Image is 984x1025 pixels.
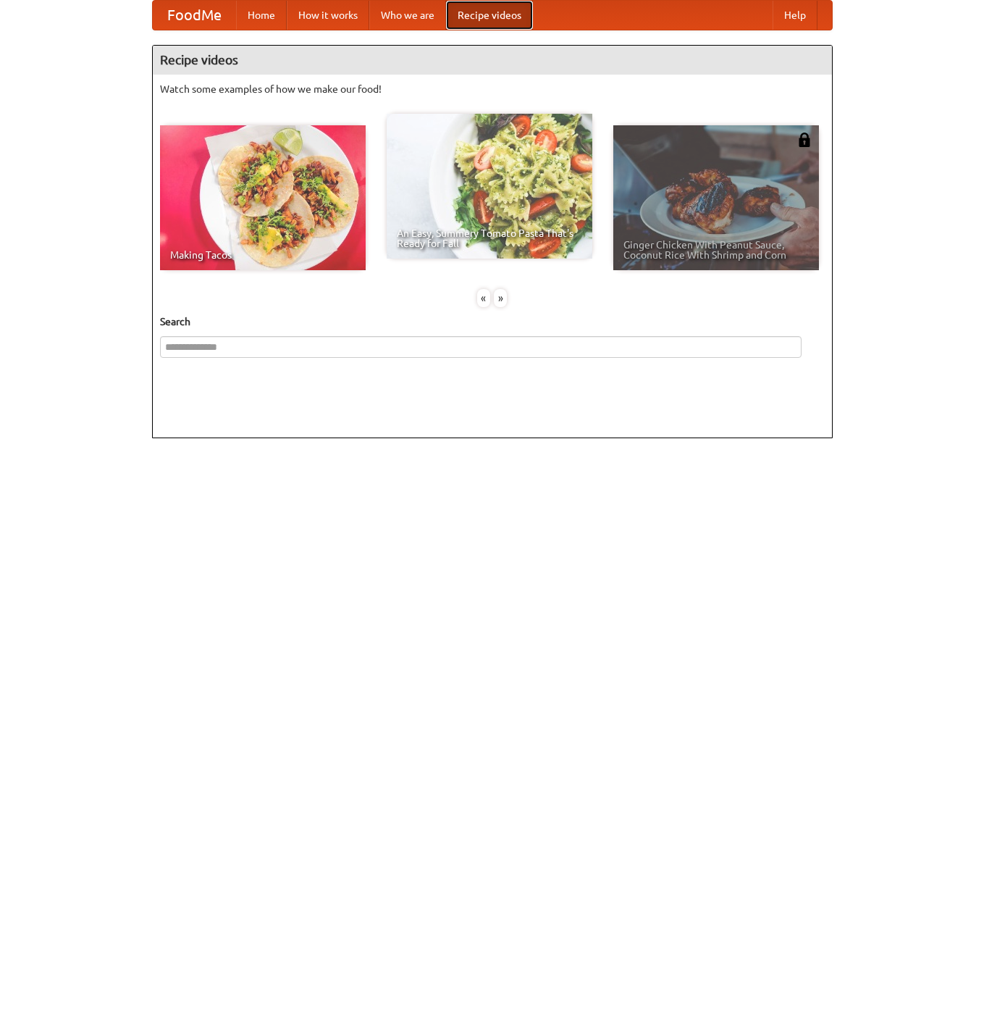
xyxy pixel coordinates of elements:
a: Help [773,1,817,30]
a: Home [236,1,287,30]
a: An Easy, Summery Tomato Pasta That's Ready for Fall [387,114,592,259]
span: Making Tacos [170,250,356,260]
a: FoodMe [153,1,236,30]
a: Recipe videos [446,1,533,30]
span: An Easy, Summery Tomato Pasta That's Ready for Fall [397,228,582,248]
a: How it works [287,1,369,30]
p: Watch some examples of how we make our food! [160,82,825,96]
a: Who we are [369,1,446,30]
div: » [494,289,507,307]
a: Making Tacos [160,125,366,270]
h5: Search [160,314,825,329]
img: 483408.png [797,133,812,147]
div: « [477,289,490,307]
h4: Recipe videos [153,46,832,75]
